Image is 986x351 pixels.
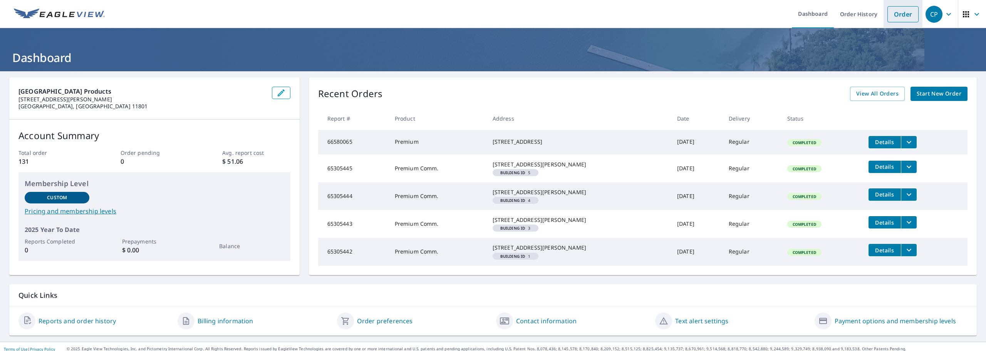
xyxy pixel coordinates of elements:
[835,316,956,326] a: Payment options and membership levels
[788,194,821,199] span: Completed
[389,155,486,182] td: Premium Comm.
[723,155,781,182] td: Regular
[18,87,266,96] p: [GEOGRAPHIC_DATA] Products
[723,130,781,155] td: Regular
[788,140,821,145] span: Completed
[318,87,383,101] p: Recent Orders
[781,107,862,130] th: Status
[318,130,389,155] td: 66580065
[18,291,968,300] p: Quick Links
[723,107,781,130] th: Delivery
[18,103,266,110] p: [GEOGRAPHIC_DATA], [GEOGRAPHIC_DATA] 11801
[788,250,821,255] span: Completed
[671,182,723,210] td: [DATE]
[869,161,901,173] button: detailsBtn-65305445
[389,182,486,210] td: Premium Comm.
[219,242,284,250] p: Balance
[675,316,728,326] a: Text alert settings
[493,161,665,168] div: [STREET_ADDRESS][PERSON_NAME]
[318,210,389,238] td: 65305443
[856,89,899,99] span: View All Orders
[122,245,187,255] p: $ 0.00
[901,216,917,228] button: filesDropdownBtn-65305443
[887,6,919,22] a: Order
[901,136,917,148] button: filesDropdownBtn-66580065
[869,216,901,228] button: detailsBtn-65305443
[869,188,901,201] button: detailsBtn-65305444
[493,244,665,252] div: [STREET_ADDRESS][PERSON_NAME]
[18,157,86,166] p: 131
[18,96,266,103] p: [STREET_ADDRESS][PERSON_NAME]
[869,136,901,148] button: detailsBtn-66580065
[121,157,188,166] p: 0
[496,198,535,202] span: 4
[14,8,105,20] img: EV Logo
[9,50,977,65] h1: Dashboard
[25,237,89,245] p: Reports Completed
[39,316,116,326] a: Reports and order history
[788,222,821,227] span: Completed
[500,198,525,202] em: Building ID
[493,188,665,196] div: [STREET_ADDRESS][PERSON_NAME]
[671,130,723,155] td: [DATE]
[723,182,781,210] td: Regular
[493,138,665,146] div: [STREET_ADDRESS]
[47,194,67,201] p: Custom
[671,107,723,130] th: Date
[121,149,188,157] p: Order pending
[901,188,917,201] button: filesDropdownBtn-65305444
[873,191,896,198] span: Details
[873,219,896,226] span: Details
[318,155,389,182] td: 65305445
[25,225,284,234] p: 2025 Year To Date
[873,138,896,146] span: Details
[723,238,781,265] td: Regular
[873,163,896,170] span: Details
[873,247,896,254] span: Details
[18,129,290,143] p: Account Summary
[901,161,917,173] button: filesDropdownBtn-65305445
[122,237,187,245] p: Prepayments
[911,87,968,101] a: Start New Order
[500,171,525,175] em: Building ID
[926,6,942,23] div: CP
[788,166,821,171] span: Completed
[917,89,961,99] span: Start New Order
[318,107,389,130] th: Report #
[18,149,86,157] p: Total order
[357,316,413,326] a: Order preferences
[500,254,525,258] em: Building ID
[318,182,389,210] td: 65305444
[671,210,723,238] td: [DATE]
[496,171,535,175] span: 5
[25,178,284,189] p: Membership Level
[496,254,535,258] span: 1
[869,244,901,256] button: detailsBtn-65305442
[25,207,284,216] a: Pricing and membership levels
[389,238,486,265] td: Premium Comm.
[222,149,290,157] p: Avg. report cost
[671,155,723,182] td: [DATE]
[500,226,525,230] em: Building ID
[198,316,253,326] a: Billing information
[850,87,905,101] a: View All Orders
[389,130,486,155] td: Premium
[671,238,723,265] td: [DATE]
[723,210,781,238] td: Regular
[901,244,917,256] button: filesDropdownBtn-65305442
[318,238,389,265] td: 65305442
[493,216,665,224] div: [STREET_ADDRESS][PERSON_NAME]
[222,157,290,166] p: $ 51.06
[389,210,486,238] td: Premium Comm.
[486,107,671,130] th: Address
[496,226,535,230] span: 3
[516,316,577,326] a: Contact information
[389,107,486,130] th: Product
[25,245,89,255] p: 0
